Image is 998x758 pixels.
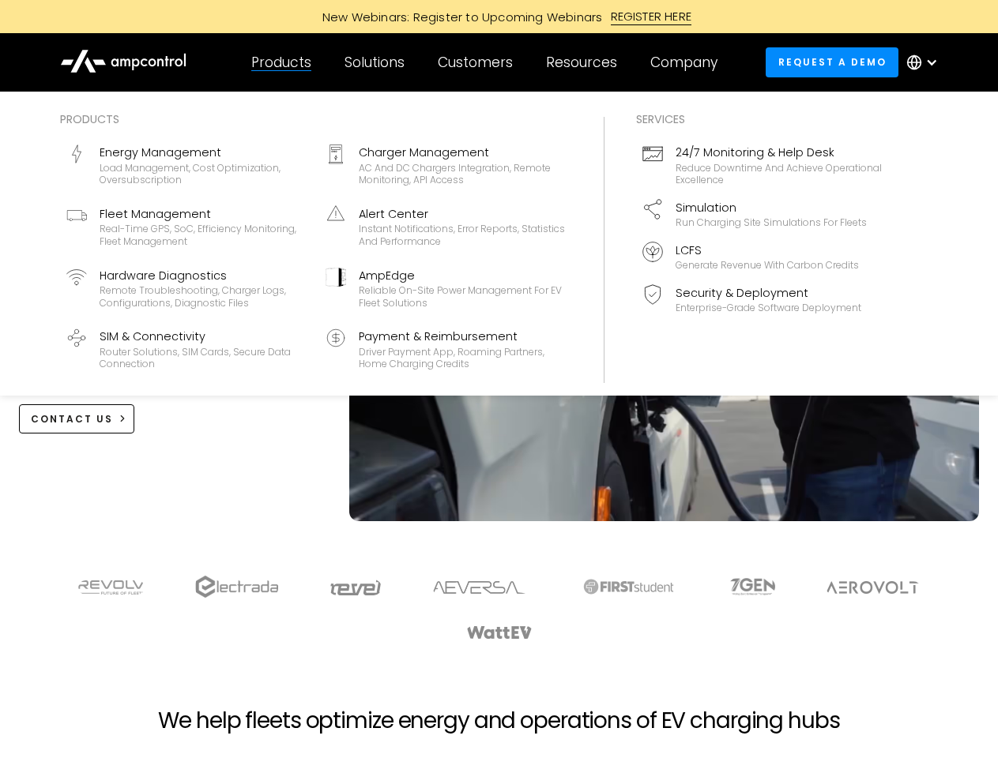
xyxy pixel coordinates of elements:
[60,137,313,193] a: Energy ManagementLoad management, cost optimization, oversubscription
[676,284,861,302] div: Security & Deployment
[251,54,311,71] div: Products
[60,199,313,254] a: Fleet ManagementReal-time GPS, SoC, efficiency monitoring, fleet management
[60,261,313,316] a: Hardware DiagnosticsRemote troubleshooting, charger logs, configurations, diagnostic files
[636,235,889,278] a: LCFSGenerate revenue with carbon credits
[100,328,307,345] div: SIM & Connectivity
[100,162,307,186] div: Load management, cost optimization, oversubscription
[359,162,566,186] div: AC and DC chargers integration, remote monitoring, API access
[19,404,135,433] a: CONTACT US
[158,707,839,734] h2: We help fleets optimize energy and operations of EV charging hubs
[100,144,307,161] div: Energy Management
[100,346,307,370] div: Router Solutions, SIM Cards, Secure Data Connection
[307,9,611,25] div: New Webinars: Register to Upcoming Webinars
[144,8,855,25] a: New Webinars: Register to Upcoming WebinarsREGISTER HERE
[611,8,692,25] div: REGISTER HERE
[359,205,566,223] div: Alert Center
[359,346,566,370] div: Driver Payment App, Roaming Partners, Home Charging Credits
[345,54,405,71] div: Solutions
[676,259,859,272] div: Generate revenue with carbon credits
[359,267,566,284] div: AmpEdge
[466,626,533,639] img: WattEV logo
[766,47,898,77] a: Request a demo
[650,54,717,71] div: Company
[676,302,861,314] div: Enterprise-grade software deployment
[359,223,566,247] div: Instant notifications, error reports, statistics and performance
[100,267,307,284] div: Hardware Diagnostics
[676,144,883,161] div: 24/7 Monitoring & Help Desk
[195,576,278,598] img: electrada logo
[319,261,572,316] a: AmpEdgeReliable On-site Power Management for EV Fleet Solutions
[546,54,617,71] div: Resources
[319,321,572,377] a: Payment & ReimbursementDriver Payment App, Roaming Partners, Home Charging Credits
[636,111,889,128] div: Services
[319,199,572,254] a: Alert CenterInstant notifications, error reports, statistics and performance
[359,144,566,161] div: Charger Management
[826,581,920,594] img: Aerovolt Logo
[31,412,113,426] div: CONTACT US
[100,284,307,309] div: Remote troubleshooting, charger logs, configurations, diagnostic files
[636,278,889,321] a: Security & DeploymentEnterprise-grade software deployment
[636,193,889,235] a: SimulationRun charging site simulations for fleets
[319,137,572,193] a: Charger ManagementAC and DC chargers integration, remote monitoring, API access
[676,216,867,229] div: Run charging site simulations for fleets
[676,242,859,259] div: LCFS
[359,328,566,345] div: Payment & Reimbursement
[359,284,566,309] div: Reliable On-site Power Management for EV Fleet Solutions
[636,137,889,193] a: 24/7 Monitoring & Help DeskReduce downtime and achieve operational excellence
[676,162,883,186] div: Reduce downtime and achieve operational excellence
[676,199,867,216] div: Simulation
[60,321,313,377] a: SIM & ConnectivityRouter Solutions, SIM Cards, Secure Data Connection
[60,111,572,128] div: Products
[438,54,513,71] div: Customers
[100,223,307,247] div: Real-time GPS, SoC, efficiency monitoring, fleet management
[100,205,307,223] div: Fleet Management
